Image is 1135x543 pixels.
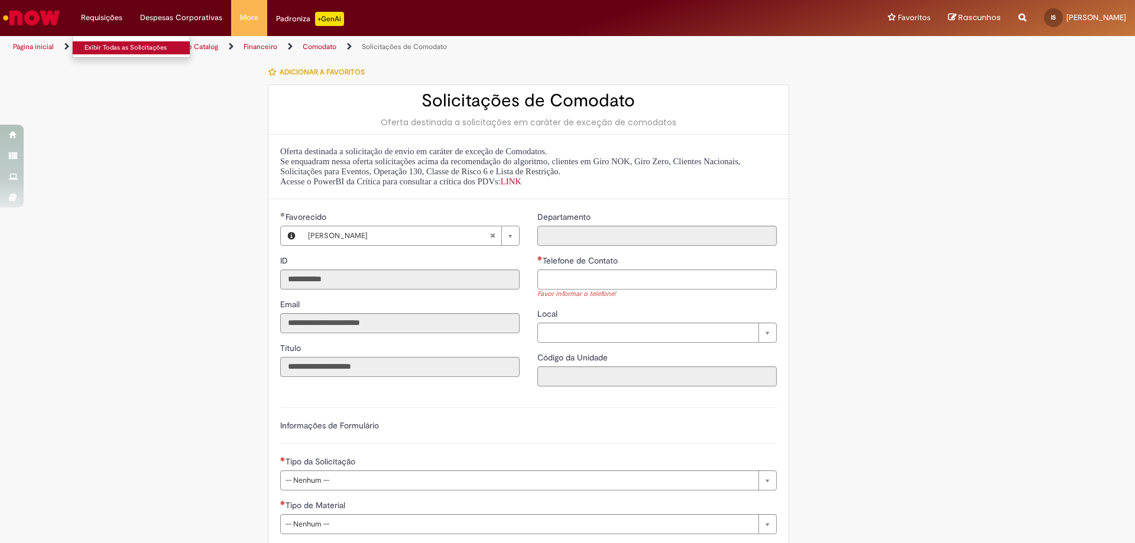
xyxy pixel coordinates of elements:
[73,41,203,54] a: Exibir Todas as Solicitações
[280,357,520,377] input: Título
[537,352,610,363] span: Somente leitura - Código da Unidade
[286,500,348,511] span: Tipo de Material
[537,323,777,343] a: Limpar campo Local
[537,256,543,261] span: Necessários
[72,35,190,58] ul: Requisições
[303,42,336,51] a: Comodato
[537,226,777,246] input: Departamento
[315,12,344,26] p: +GenAi
[81,12,122,24] span: Requisições
[280,147,741,186] span: Oferta destinada a solicitação de envio em caráter de exceção de Comodatos. Se enquadram nessa of...
[537,269,777,290] input: Telefone de Contato
[240,12,258,24] span: More
[280,91,777,110] h2: Solicitações de Comodato
[958,12,1001,23] span: Rascunhos
[276,12,344,26] div: Padroniza
[280,298,302,310] label: Somente leitura - Email
[362,42,447,51] a: Solicitações de Comodato
[286,515,753,534] span: -- Nenhum --
[244,42,277,51] a: Financeiro
[167,42,218,51] a: Service Catalog
[280,255,290,266] label: Somente leitura - ID
[286,456,358,467] span: Tipo da Solicitação
[537,290,777,300] div: Favor informar o telefone!
[537,352,610,363] label: Somente leitura - Código da Unidade
[280,116,777,128] div: Oferta destinada a solicitações em caráter de exceção de comodatos
[13,42,54,51] a: Página inicial
[286,212,329,222] span: Necessários - Favorecido
[268,60,371,84] button: Adicionar a Favoritos
[543,255,620,266] span: Telefone de Contato
[9,36,748,58] ul: Trilhas de página
[140,12,222,24] span: Despesas Corporativas
[308,226,489,245] span: [PERSON_NAME]
[948,12,1001,24] a: Rascunhos
[281,226,302,245] button: Favorecido, Visualizar este registro Isaque Sousa Santos
[537,366,777,386] input: Código da Unidade
[280,342,303,354] label: Somente leitura - Título
[286,471,753,490] span: -- Nenhum --
[280,500,286,505] span: Necessários
[537,211,593,223] label: Somente leitura - Departamento
[280,343,303,353] span: Somente leitura - Título
[1066,12,1126,22] span: [PERSON_NAME]
[280,313,520,333] input: Email
[280,67,365,77] span: Adicionar a Favoritos
[280,212,286,217] span: Obrigatório Preenchido
[280,255,290,266] span: Somente leitura - ID
[1,6,62,30] img: ServiceNow
[280,269,520,290] input: ID
[302,226,519,245] a: [PERSON_NAME]Limpar campo Favorecido
[537,212,593,222] span: Somente leitura - Departamento
[537,308,560,319] span: Local
[484,226,501,245] abbr: Limpar campo Favorecido
[898,12,930,24] span: Favoritos
[501,177,521,186] a: LINK
[280,420,379,431] label: Informações de Formulário
[1051,14,1056,21] span: IS
[280,457,286,461] span: Necessários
